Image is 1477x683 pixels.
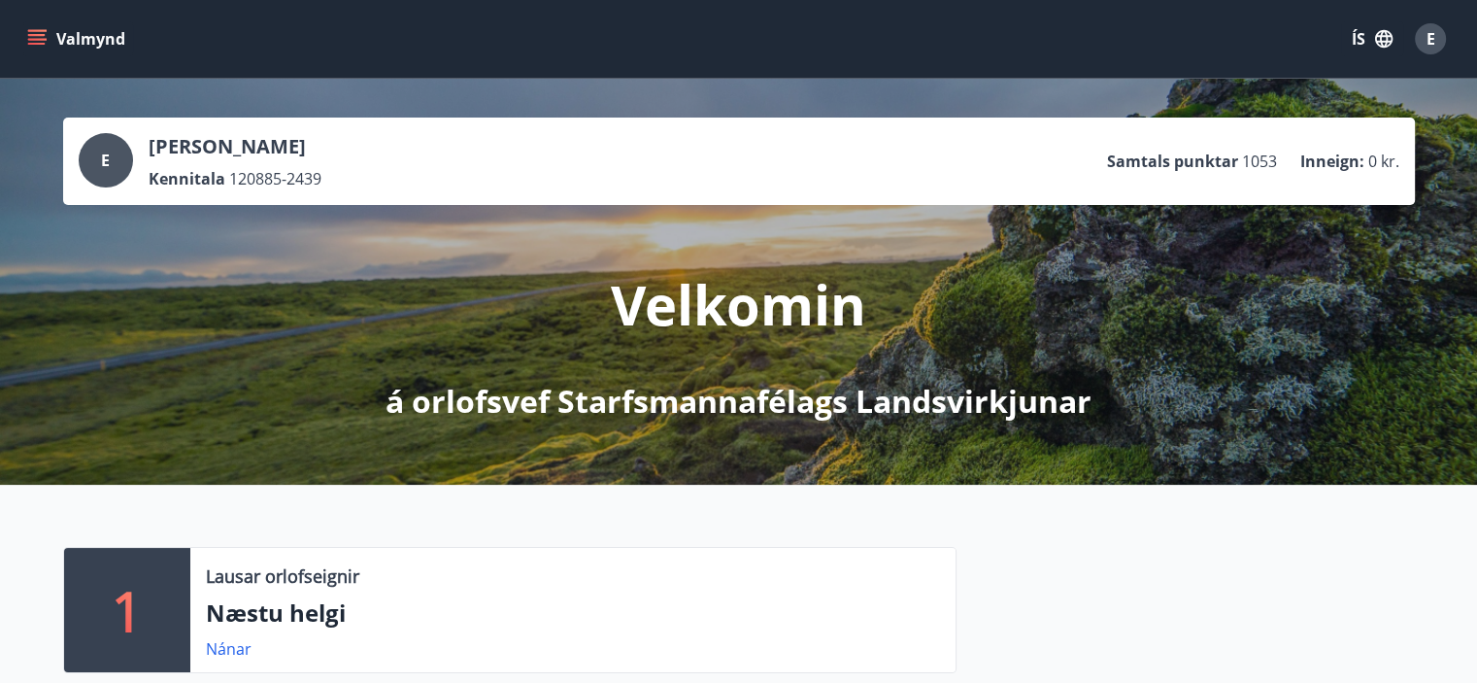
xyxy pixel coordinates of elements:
[229,168,321,189] span: 120885-2439
[1407,16,1454,62] button: E
[23,21,133,56] button: menu
[1300,151,1364,172] p: Inneign :
[1427,28,1435,50] span: E
[206,638,252,660] a: Nánar
[386,380,1091,423] p: á orlofsvef Starfsmannafélags Landsvirkjunar
[1242,151,1277,172] span: 1053
[611,267,866,341] p: Velkomin
[149,168,225,189] p: Kennitala
[1368,151,1399,172] span: 0 kr.
[206,597,940,630] p: Næstu helgi
[206,563,359,589] p: Lausar orlofseignir
[1107,151,1238,172] p: Samtals punktar
[112,573,143,647] p: 1
[1341,21,1403,56] button: ÍS
[101,150,110,171] span: E
[149,133,321,160] p: [PERSON_NAME]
